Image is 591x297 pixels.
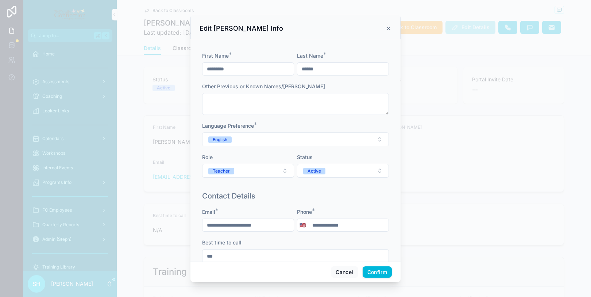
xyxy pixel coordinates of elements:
[202,132,389,146] button: Select Button
[202,154,213,160] span: Role
[297,209,312,215] span: Phone
[202,239,242,246] span: Best time to call
[202,191,255,201] h1: Contact Details
[308,168,321,174] div: Active
[300,221,306,229] span: 🇺🇸
[297,154,313,160] span: Status
[297,53,323,59] span: Last Name
[202,53,229,59] span: First Name
[208,167,234,174] button: Unselect TEACHER
[213,168,230,174] div: Teacher
[200,24,283,33] h3: Edit [PERSON_NAME] Info
[202,209,215,215] span: Email
[202,83,325,89] span: Other Previous or Known Names/[PERSON_NAME]
[213,136,227,143] div: English
[297,164,389,178] button: Select Button
[297,219,308,232] button: Select Button
[202,123,254,129] span: Language Preference
[331,266,358,278] button: Cancel
[202,164,294,178] button: Select Button
[363,266,392,278] button: Confirm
